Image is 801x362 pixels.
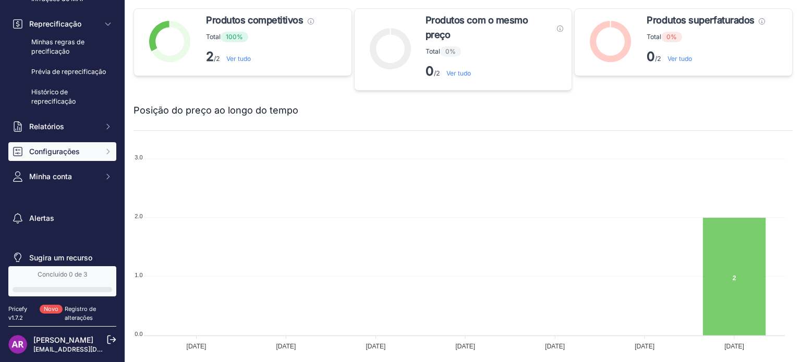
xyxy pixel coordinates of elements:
font: Total [647,33,661,41]
tspan: [DATE] [635,343,654,350]
a: [EMAIL_ADDRESS][DOMAIN_NAME] [33,345,142,353]
a: Alertas [8,209,116,228]
font: Total [206,33,221,41]
font: /2 [434,69,440,77]
font: Prévia de reprecificação [31,68,106,76]
tspan: [DATE] [366,343,385,350]
button: Relatórios [8,117,116,136]
font: Produtos competitivos [206,15,304,26]
tspan: [DATE] [187,343,207,350]
a: Concluído 0 de 3 [8,266,116,296]
button: Configurações [8,142,116,161]
font: 0 [426,64,434,79]
font: Pricefy v1.7.2 [8,305,27,321]
button: Reprecificação [8,15,116,33]
font: Configurações [29,147,80,156]
font: Produtos com o mesmo preço [426,15,528,40]
tspan: 0.0 [135,331,142,337]
a: Ver tudo [226,55,251,63]
font: Relatórios [29,122,64,131]
tspan: 2.0 [135,213,142,219]
font: Total [426,47,440,55]
font: 100% [226,33,243,41]
font: 0% [445,47,456,55]
tspan: 1.0 [135,272,142,278]
a: Prévia de reprecificação [8,63,116,81]
font: Produtos superfaturados [647,15,755,26]
tspan: [DATE] [545,343,565,350]
font: Minhas regras de precificação [31,38,84,56]
a: Sugira um recurso [8,248,116,267]
font: 0 [647,49,655,64]
button: Minha conta [8,167,116,186]
font: Alertas [29,214,54,222]
tspan: [DATE] [455,343,475,350]
a: Ver tudo [667,55,692,63]
font: /2 [214,55,220,63]
font: Novo [44,305,58,313]
font: Histórico de reprecificação [31,88,76,106]
a: Minhas regras de precificação [8,33,116,61]
font: Minha conta [29,172,72,181]
font: Posição do preço ao longo do tempo [133,105,298,116]
tspan: [DATE] [724,343,744,350]
font: Concluído 0 de 3 [38,270,87,278]
a: [PERSON_NAME] [33,335,93,344]
font: /2 [655,55,661,63]
font: Reprecificação [29,19,81,28]
tspan: 3.0 [135,154,142,160]
font: Sugira um recurso [29,253,92,262]
font: 2 [206,49,214,64]
font: 0% [666,33,677,41]
a: Registro de alterações [65,305,96,321]
tspan: [DATE] [276,343,296,350]
a: Histórico de reprecificação [8,83,116,111]
a: Ver tudo [446,69,471,77]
